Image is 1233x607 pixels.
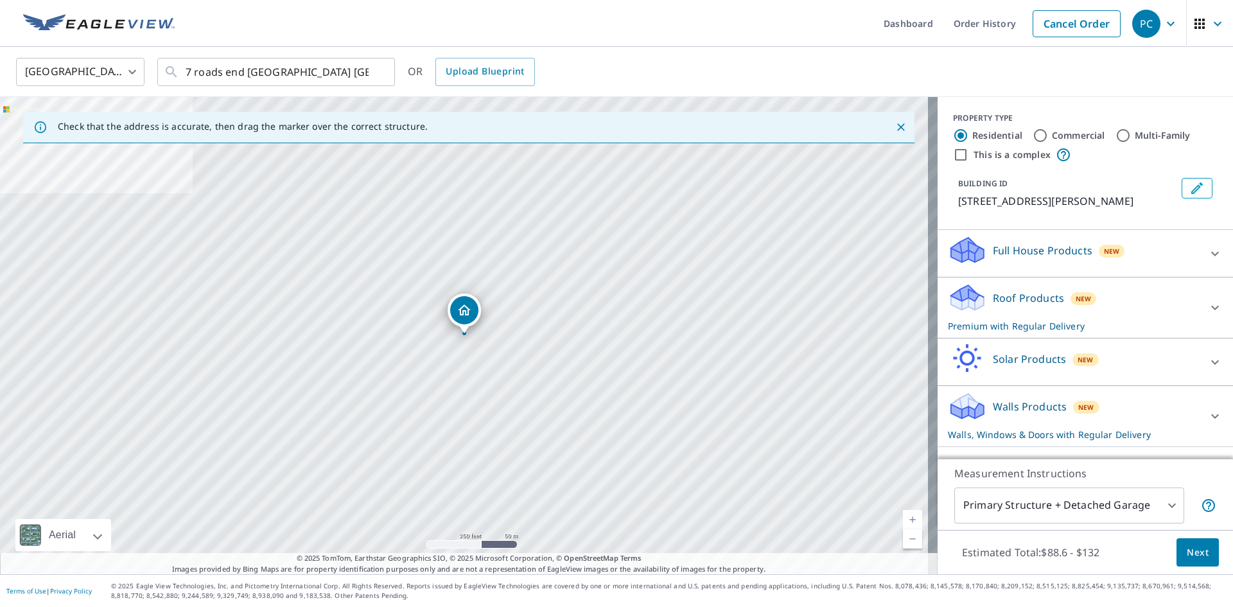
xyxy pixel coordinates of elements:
[903,529,922,549] a: Current Level 17, Zoom Out
[893,119,909,136] button: Close
[958,193,1176,209] p: [STREET_ADDRESS][PERSON_NAME]
[408,58,535,86] div: OR
[16,54,144,90] div: [GEOGRAPHIC_DATA]
[1132,10,1160,38] div: PC
[45,519,80,551] div: Aerial
[1076,294,1092,304] span: New
[1078,402,1094,412] span: New
[111,581,1227,601] p: © 2025 Eagle View Technologies, Inc. and Pictometry International Corp. All Rights Reserved. Repo...
[954,488,1184,523] div: Primary Structure + Detached Garage
[948,283,1223,333] div: Roof ProductsNewPremium with Regular Delivery
[1182,178,1212,198] button: Edit building 1
[948,391,1223,441] div: Walls ProductsNewWalls, Windows & Doors with Regular Delivery
[446,64,524,80] span: Upload Blueprint
[1201,498,1216,513] span: Your report will include the primary structure and a detached garage if one exists.
[972,129,1022,142] label: Residential
[186,54,369,90] input: Search by address or latitude-longitude
[6,587,92,595] p: |
[953,112,1218,124] div: PROPERTY TYPE
[948,344,1223,380] div: Solar ProductsNew
[564,553,618,563] a: OpenStreetMap
[948,319,1200,333] p: Premium with Regular Delivery
[1052,129,1105,142] label: Commercial
[58,121,428,132] p: Check that the address is accurate, then drag the marker over the correct structure.
[620,553,642,563] a: Terms
[1078,355,1094,365] span: New
[1033,10,1121,37] a: Cancel Order
[50,586,92,595] a: Privacy Policy
[6,586,46,595] a: Terms of Use
[297,553,642,564] span: © 2025 TomTom, Earthstar Geographics SIO, © 2025 Microsoft Corporation, ©
[903,510,922,529] a: Current Level 17, Zoom In
[948,235,1223,272] div: Full House ProductsNew
[993,290,1064,306] p: Roof Products
[1135,129,1191,142] label: Multi-Family
[958,178,1008,189] p: BUILDING ID
[974,148,1051,161] label: This is a complex
[948,428,1200,441] p: Walls, Windows & Doors with Regular Delivery
[993,351,1066,367] p: Solar Products
[993,243,1092,258] p: Full House Products
[1187,545,1209,561] span: Next
[954,466,1216,481] p: Measurement Instructions
[23,14,175,33] img: EV Logo
[1104,246,1120,256] span: New
[448,294,481,333] div: Dropped pin, building 1, Residential property, 7 Roads End Glen Head, NY 11545
[15,519,111,551] div: Aerial
[1176,538,1219,567] button: Next
[435,58,534,86] a: Upload Blueprint
[952,538,1110,567] p: Estimated Total: $88.6 - $132
[993,399,1067,414] p: Walls Products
